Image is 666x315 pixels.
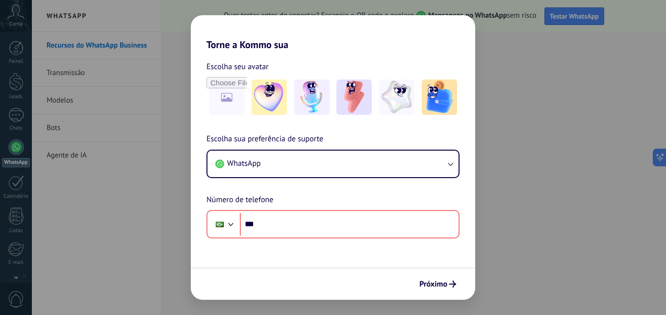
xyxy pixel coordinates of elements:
[207,151,459,177] button: WhatsApp
[206,194,273,207] span: Número de telefone
[379,79,414,115] img: -4.jpeg
[191,15,475,51] h2: Torne a Kommo sua
[415,276,461,292] button: Próximo
[422,79,457,115] img: -5.jpeg
[210,214,229,235] div: Brazil: + 55
[294,79,330,115] img: -2.jpeg
[252,79,287,115] img: -1.jpeg
[419,281,447,288] span: Próximo
[206,60,269,73] span: Escolha seu avatar
[227,158,261,168] span: WhatsApp
[336,79,372,115] img: -3.jpeg
[206,133,323,146] span: Escolha sua preferência de suporte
